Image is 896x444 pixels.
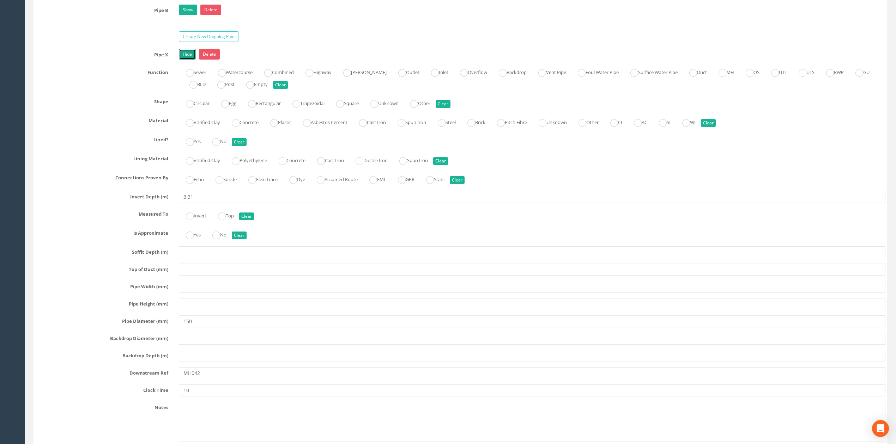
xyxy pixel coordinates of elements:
label: [PERSON_NAME] [336,67,387,77]
label: Brick [460,117,485,127]
button: Clear [232,138,247,146]
label: Asbestos Cement [296,117,347,127]
label: Vent Pipe [531,67,566,77]
label: Pipe Height (mm) [30,298,174,307]
label: UTT [764,67,787,77]
label: Invert [179,210,206,220]
label: Duct [682,67,707,77]
label: Square [329,98,359,108]
label: Overflow [453,67,487,77]
label: Notes [30,402,174,411]
label: Pipe Diameter (mm) [30,315,174,325]
label: Assumed Route [310,174,358,184]
label: Outlet [391,67,419,77]
label: EML [362,174,386,184]
label: OS [739,67,759,77]
label: SI [652,117,671,127]
label: Spun Iron [392,155,428,165]
label: No [205,136,226,146]
label: Stats [419,174,444,184]
label: Concrete [272,155,305,165]
label: Rectangular [241,98,281,108]
label: Watercourse [211,67,253,77]
label: Backdrop Diameter (mm) [30,333,174,342]
a: Show [179,5,197,15]
label: UTS [792,67,815,77]
label: Concrete [225,117,259,127]
label: GU [848,67,870,77]
label: Invert Depth (m) [30,191,174,200]
label: Dye [282,174,305,184]
a: Delete [200,5,221,15]
label: Surface Water Pipe [623,67,678,77]
label: Pipe Width (mm) [30,281,174,290]
label: Combined [257,67,294,77]
label: GPR [391,174,414,184]
label: Ductile Iron [349,155,388,165]
label: Connections Proven By [30,172,174,181]
label: Echo [179,174,204,184]
label: Is Approximate [30,227,174,236]
label: Material [30,115,174,124]
label: Yes [179,229,201,239]
label: Backdrop Depth (m) [30,350,174,359]
label: Inlet [424,67,448,77]
label: RWP [819,67,844,77]
label: Pitch Fibre [490,117,527,127]
label: Polyethylene [225,155,267,165]
label: Spun Iron [391,117,426,127]
label: AC [627,117,647,127]
label: Egg [214,98,236,108]
label: Clock Time [30,384,174,394]
label: Vitrified Clay [179,155,220,165]
label: No [205,229,226,239]
label: Highway [298,67,332,77]
a: Hide [179,49,196,60]
button: Clear [273,81,288,89]
button: Clear [450,176,465,184]
label: Trapezoidal [285,98,325,108]
button: Clear [239,212,254,220]
label: Pipe X [30,49,174,58]
label: Sonde [208,174,237,184]
label: Cast Iron [310,155,344,165]
label: Unknown [363,98,399,108]
label: MH [712,67,734,77]
label: Measured To [30,208,174,217]
label: Unknown [532,117,567,127]
label: Lining Material [30,153,174,162]
label: Top [211,210,234,220]
label: Shape [30,96,174,105]
label: Plastic [263,117,291,127]
a: Create New Outgoing Pipe [179,31,238,42]
label: Downstream Ref [30,367,174,376]
button: Clear [701,119,716,127]
label: Empty [239,79,268,89]
label: Circular [179,98,210,108]
label: Sewer [179,67,206,77]
label: WI [675,117,696,127]
label: Post [210,79,235,89]
label: Flexi-trace [241,174,278,184]
label: Pipe B [30,5,174,14]
label: Steel [431,117,456,127]
button: Clear [433,157,448,165]
label: CI [603,117,622,127]
label: Backdrop [492,67,527,77]
label: Top of Duct (mm) [30,264,174,273]
label: Cast Iron [352,117,386,127]
label: Soffit Depth (m) [30,246,174,255]
div: Open Intercom Messenger [872,420,889,437]
label: Foul Water Pipe [571,67,619,77]
label: Vitrified Clay [179,117,220,127]
label: Lined? [30,134,174,143]
label: Other [403,98,430,108]
label: Other [571,117,599,127]
button: Clear [232,232,247,239]
label: BLD [182,79,206,89]
label: Yes [179,136,201,146]
label: Function [30,67,174,76]
a: Delete [199,49,220,60]
button: Clear [436,100,450,108]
